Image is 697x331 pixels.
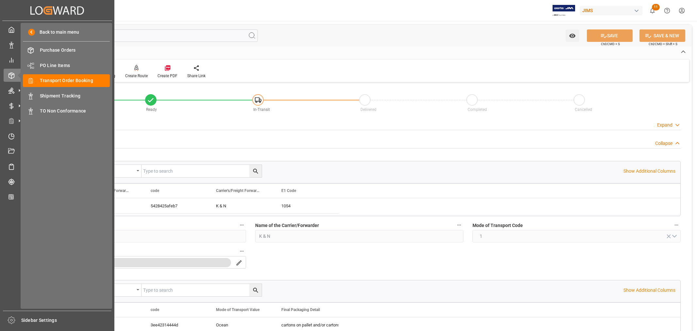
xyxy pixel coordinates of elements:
[40,47,110,54] span: Purchase Orders
[92,165,141,177] button: open menu
[23,59,110,72] a: PO Line Items
[125,73,148,79] div: Create Route
[274,198,339,213] div: 1054
[623,168,675,175] p: Show Additional Columns
[141,284,262,296] input: Type to search
[4,38,111,51] a: Data Management
[281,307,320,312] span: Final Packaging Detail
[253,107,270,112] span: In-Transit
[4,54,111,66] a: My Reports
[580,6,642,15] div: JIMS
[249,284,262,296] button: search button
[92,284,141,296] button: open menu
[4,175,111,188] a: Tracking Shipment
[232,256,246,269] button: search button
[587,29,633,42] button: SAVE
[476,233,486,240] span: 1
[649,42,677,46] span: Ctrl/CMD + Shift + S
[216,199,266,214] div: K & N
[23,44,110,57] a: Purchase Orders
[468,107,487,112] span: Completed
[96,166,134,174] div: Equals
[639,29,685,42] button: SAVE & NEW
[4,145,111,158] a: Document Management
[455,221,463,229] button: Name of the Carrier/Forwarder
[645,3,660,18] button: show 11 new notifications
[77,198,339,214] div: Press SPACE to select this row.
[601,42,620,46] span: Ctrl/CMD + S
[4,23,111,36] a: My Cockpit
[4,130,111,142] a: Timeslot Management V2
[580,4,645,17] button: JIMS
[575,107,592,112] span: Cancelled
[660,3,674,18] button: Help Center
[623,287,675,294] p: Show Additional Columns
[151,307,159,312] span: code
[23,74,110,87] a: Transport Order Booking
[151,188,159,193] span: code
[146,107,157,112] span: Ready
[238,247,246,255] button: Container Type
[23,89,110,102] a: Shipment Tracking
[216,188,260,193] span: Carrier's/Freight Forwarder's Name
[40,62,110,69] span: PO Line Items
[4,190,111,203] a: CO2 Calculator
[657,122,672,129] div: Expand
[255,222,319,229] span: Name of the Carrier/Forwarder
[35,29,79,36] span: Back to main menu
[38,256,232,269] button: menu-button
[23,105,110,117] a: TO Non Conformance
[40,108,110,114] span: TO Non Conformance
[672,221,681,229] button: Mode of Transport Code
[30,29,258,42] input: Search Fields
[216,307,259,312] span: Mode of Transport Value
[40,93,110,99] span: Shipment Tracking
[281,188,296,193] span: E1 Code
[38,256,246,269] button: open menu
[141,165,262,177] input: Type to search
[158,73,177,79] div: Create PDF
[473,222,523,229] span: Mode of Transport Code
[566,29,579,42] button: open menu
[238,221,246,229] button: Carrier's/ Freight Forwarder's Code
[21,317,112,324] span: Sidebar Settings
[187,73,206,79] div: Share Link
[473,230,681,242] button: open menu
[96,285,134,293] div: Equals
[652,4,660,10] span: 11
[4,160,111,173] a: Sailing Schedules
[40,77,110,84] span: Transport Order Booking
[655,140,672,147] div: Collapse
[249,165,262,177] button: search button
[143,198,208,213] div: 5428425afeb7
[553,5,575,16] img: Exertis%20JAM%20-%20Email%20Logo.jpg_1722504956.jpg
[360,107,376,112] span: Delivered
